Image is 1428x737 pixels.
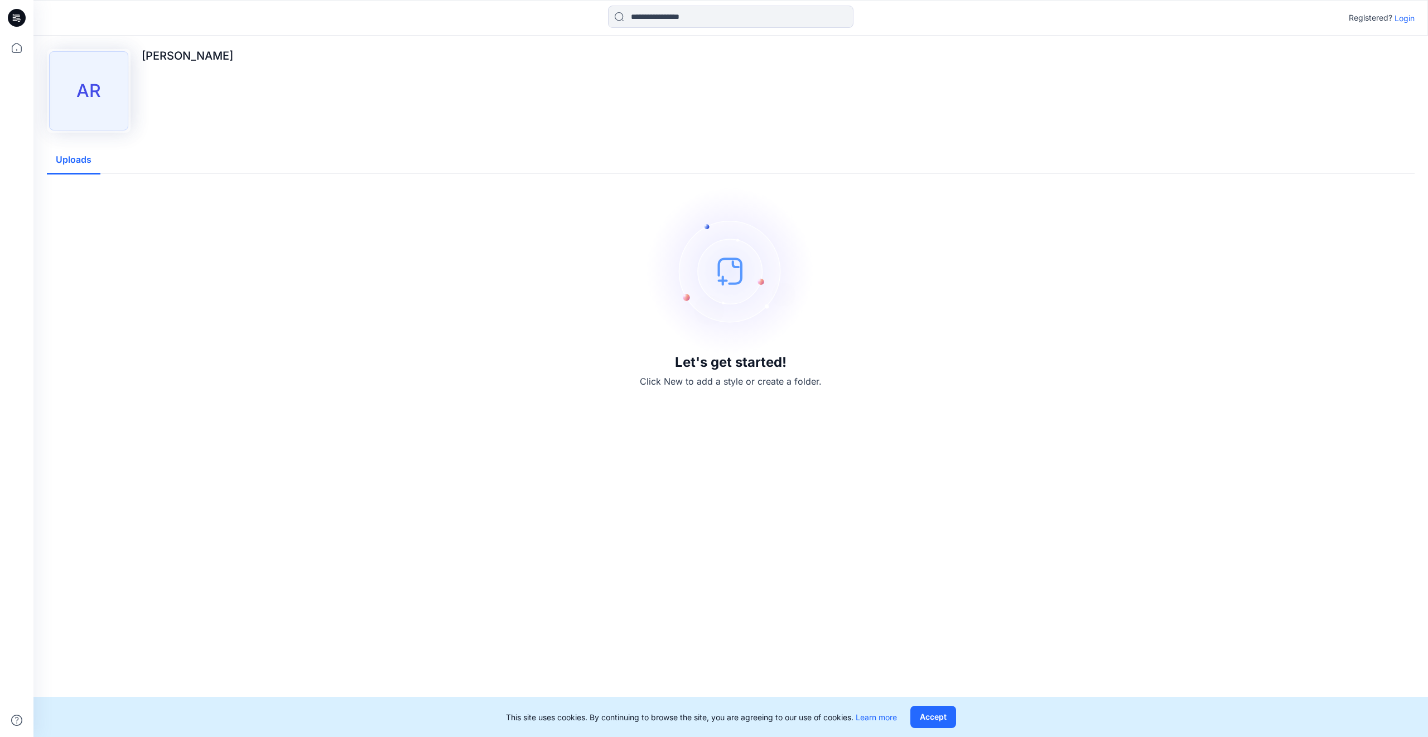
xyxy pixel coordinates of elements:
div: AR [49,51,128,130]
button: Accept [910,706,956,728]
a: Learn more [856,712,897,722]
h3: Let's get started! [675,355,787,370]
img: empty-state-image.svg [647,187,814,355]
p: Registered? [1349,11,1392,25]
p: Click New to add a style or create a folder. [640,375,822,388]
p: [PERSON_NAME] [142,49,233,62]
p: This site uses cookies. By continuing to browse the site, you are agreeing to our use of cookies. [506,711,897,723]
button: Uploads [47,146,100,174]
p: Login [1395,12,1415,24]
